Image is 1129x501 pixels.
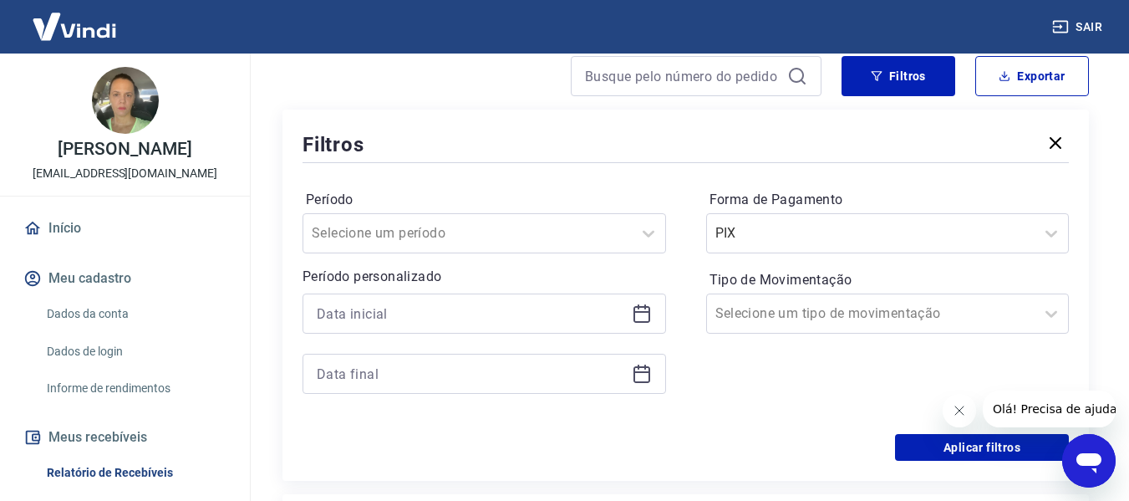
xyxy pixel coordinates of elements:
[33,165,217,182] p: [EMAIL_ADDRESS][DOMAIN_NAME]
[40,297,230,331] a: Dados da conta
[317,301,625,326] input: Data inicial
[585,64,781,89] input: Busque pelo número do pedido
[709,270,1066,290] label: Tipo de Movimentação
[983,391,1116,427] iframe: Mensagem da empresa
[317,361,625,386] input: Data final
[20,419,230,456] button: Meus recebíveis
[975,56,1089,96] button: Exportar
[303,267,666,287] p: Período personalizado
[40,371,230,406] a: Informe de rendimentos
[10,12,140,25] span: Olá! Precisa de ajuda?
[1049,12,1109,43] button: Sair
[1062,434,1116,488] iframe: Botão para abrir a janela de mensagens
[20,260,230,297] button: Meu cadastro
[20,1,129,52] img: Vindi
[895,434,1069,461] button: Aplicar filtros
[92,67,159,134] img: 15d61fe2-2cf3-463f-abb3-188f2b0ad94a.jpeg
[842,56,955,96] button: Filtros
[58,141,191,158] p: [PERSON_NAME]
[943,394,976,427] iframe: Fechar mensagem
[303,131,364,158] h5: Filtros
[306,190,663,210] label: Período
[40,335,230,369] a: Dados de login
[20,210,230,247] a: Início
[40,456,230,490] a: Relatório de Recebíveis
[709,190,1066,210] label: Forma de Pagamento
